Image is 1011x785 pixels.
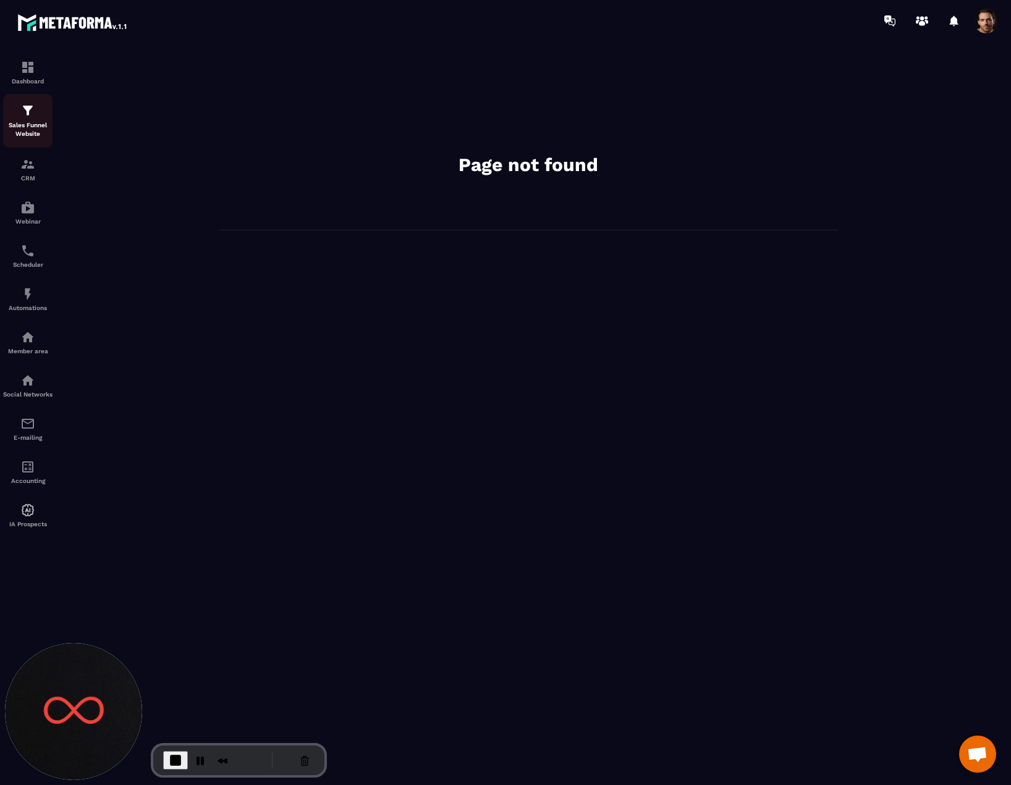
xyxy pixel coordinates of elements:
[3,521,53,527] p: IA Prospects
[3,191,53,234] a: automationsautomationsWebinar
[20,416,35,431] img: email
[3,121,53,138] p: Sales Funnel Website
[3,277,53,321] a: automationsautomationsAutomations
[3,407,53,450] a: emailemailE-mailing
[3,261,53,268] p: Scheduler
[3,51,53,94] a: formationformationDashboard
[20,287,35,301] img: automations
[17,11,129,33] img: logo
[3,434,53,441] p: E-mailing
[3,364,53,407] a: social-networksocial-networkSocial Networks
[3,148,53,191] a: formationformationCRM
[20,460,35,474] img: accountant
[3,304,53,311] p: Automations
[20,243,35,258] img: scheduler
[3,234,53,277] a: schedulerschedulerScheduler
[20,103,35,118] img: formation
[20,60,35,75] img: formation
[20,157,35,172] img: formation
[343,153,714,177] h2: Page not found
[3,477,53,484] p: Accounting
[20,200,35,215] img: automations
[3,94,53,148] a: formationformationSales Funnel Website
[20,373,35,388] img: social-network
[3,391,53,398] p: Social Networks
[3,175,53,182] p: CRM
[3,78,53,85] p: Dashboard
[3,321,53,364] a: automationsautomationsMember area
[3,450,53,493] a: accountantaccountantAccounting
[959,736,996,773] div: Open chat
[3,218,53,225] p: Webinar
[3,348,53,355] p: Member area
[20,503,35,518] img: automations
[20,330,35,345] img: automations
